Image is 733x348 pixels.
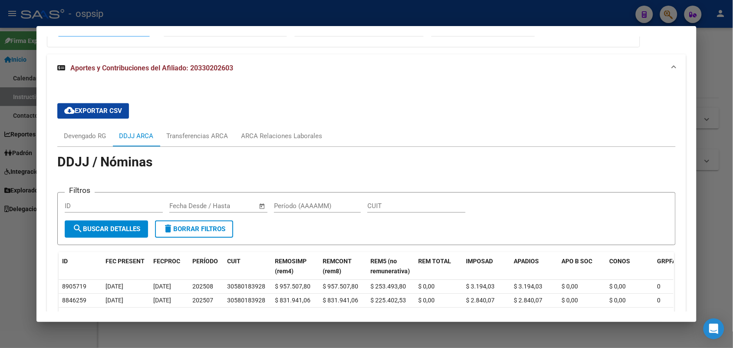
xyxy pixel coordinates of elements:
datatable-header-cell: REMCONT (rem8) [319,252,367,281]
span: $ 957.507,80 [323,283,358,290]
div: 30580183928 [227,309,265,319]
datatable-header-cell: APO B SOC [558,252,606,281]
span: [DATE] [106,311,123,318]
mat-icon: search [73,223,83,234]
input: Fecha fin [212,202,254,210]
div: DDJJ ARCA [119,131,153,141]
span: $ 0,00 [418,311,435,318]
span: 8837182 [62,311,86,318]
span: $ 831.941,06 [323,311,358,318]
span: $ 225.402,53 [370,311,406,318]
span: $ 0,00 [418,283,435,290]
span: $ 2.840,07 [514,297,542,304]
div: 30580183928 [227,282,265,292]
span: $ 0,00 [561,311,578,318]
span: $ 225.402,53 [370,297,406,304]
span: GRPFAM [657,258,681,265]
mat-icon: cloud_download [64,105,75,116]
datatable-header-cell: FECPROC [150,252,189,281]
span: REM TOTAL [418,258,451,265]
div: 30580183928 [227,295,265,305]
datatable-header-cell: PERÍODO [189,252,224,281]
span: $ 3.194,03 [514,283,542,290]
span: CONOS [609,258,630,265]
span: Aportes y Contribuciones del Afiliado: 20330202603 [70,64,233,72]
span: $ 831.941,06 [275,311,310,318]
span: 8846259 [62,297,86,304]
h3: Filtros [65,186,95,195]
span: [DATE] [153,283,171,290]
span: Buscar Detalles [73,225,140,233]
datatable-header-cell: ID [59,252,102,281]
span: $ 831.941,06 [275,297,310,304]
span: $ 831.941,06 [323,297,358,304]
span: $ 0,00 [609,297,626,304]
span: $ 0,00 [418,297,435,304]
span: $ 3.194,03 [466,283,495,290]
span: 8905719 [62,283,86,290]
span: REMOSIMP (rem4) [275,258,307,275]
input: Fecha inicio [169,202,205,210]
span: $ 2.840,07 [514,311,542,318]
span: [DATE] [153,311,171,318]
span: REM5 (no remunerativa) [370,258,410,275]
datatable-header-cell: REM TOTAL [415,252,462,281]
datatable-header-cell: REM5 (no remunerativa) [367,252,415,281]
span: $ 0,00 [609,283,626,290]
mat-expansion-panel-header: Aportes y Contribuciones del Afiliado: 20330202603 [47,54,686,82]
span: DDJJ / Nóminas [57,154,152,169]
span: ID [62,258,68,265]
span: Exportar CSV [64,107,122,115]
span: 202507 [192,311,213,318]
span: $ 253.493,80 [370,283,406,290]
datatable-header-cell: REMOSIMP (rem4) [271,252,319,281]
span: $ 2.840,07 [466,297,495,304]
span: $ 0,00 [609,311,626,318]
span: CUIT [227,258,241,265]
div: Transferencias ARCA [166,131,228,141]
span: FEC PRESENT [106,258,145,265]
span: $ 2.840,07 [466,311,495,318]
span: 202507 [192,297,213,304]
span: [DATE] [153,297,171,304]
span: FECPROC [153,258,180,265]
button: Exportar CSV [57,103,129,119]
span: [DATE] [106,297,123,304]
datatable-header-cell: CONOS [606,252,654,281]
span: 0 [657,297,660,304]
div: Devengado RG [64,131,106,141]
span: $ 957.507,80 [275,283,310,290]
datatable-header-cell: FEC PRESENT [102,252,150,281]
span: Borrar Filtros [163,225,225,233]
div: Open Intercom Messenger [703,318,724,339]
button: Buscar Detalles [65,220,148,238]
span: 0 [657,283,660,290]
span: 0 [657,311,660,318]
span: REMCONT (rem8) [323,258,352,275]
span: 202508 [192,283,213,290]
div: ARCA Relaciones Laborales [241,131,322,141]
span: $ 0,00 [561,283,578,290]
button: Borrar Filtros [155,220,233,238]
span: IMPOSAD [466,258,493,265]
span: APADIOS [514,258,539,265]
datatable-header-cell: IMPOSAD [462,252,510,281]
datatable-header-cell: CUIT [224,252,271,281]
mat-icon: delete [163,223,173,234]
span: $ 0,00 [561,297,578,304]
span: PERÍODO [192,258,218,265]
button: Open calendar [257,201,267,211]
span: [DATE] [106,283,123,290]
span: APO B SOC [561,258,592,265]
datatable-header-cell: APADIOS [510,252,558,281]
datatable-header-cell: GRPFAM [654,252,693,281]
